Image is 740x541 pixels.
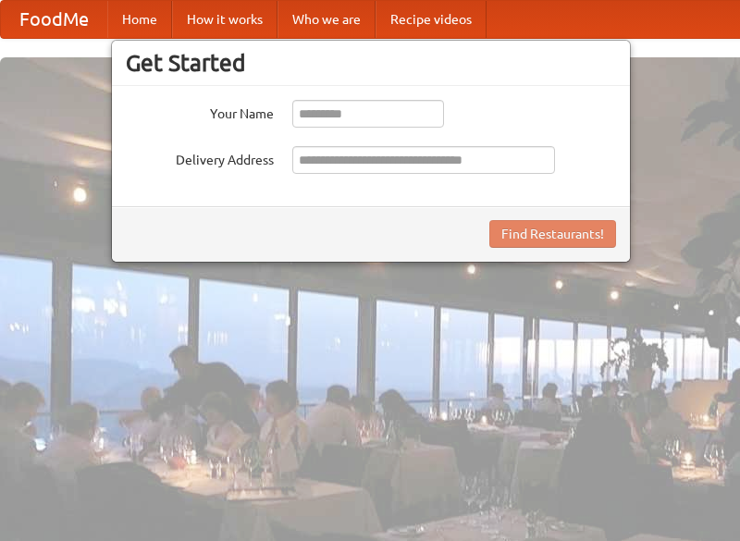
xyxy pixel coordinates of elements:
h3: Get Started [126,49,616,77]
label: Delivery Address [126,146,274,169]
a: FoodMe [1,1,107,38]
a: Who we are [277,1,376,38]
a: Recipe videos [376,1,487,38]
a: How it works [172,1,277,38]
button: Find Restaurants! [489,220,616,248]
a: Home [107,1,172,38]
label: Your Name [126,100,274,123]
